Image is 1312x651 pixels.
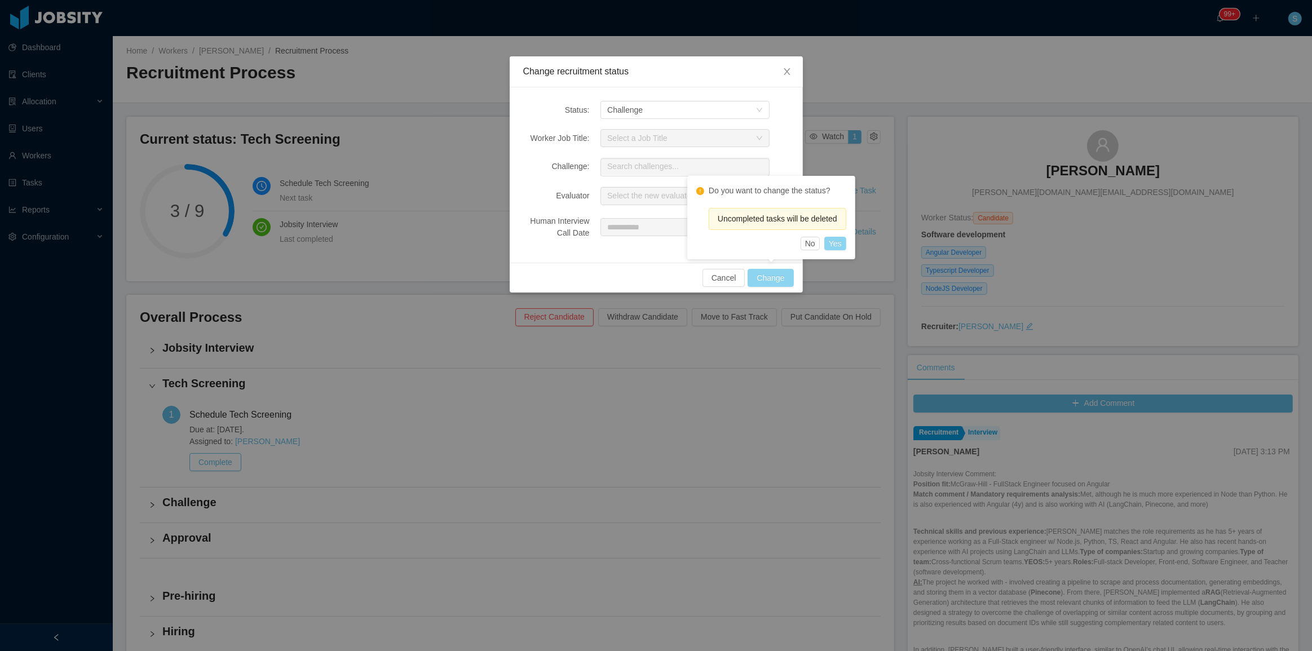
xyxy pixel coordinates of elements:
[696,187,704,195] i: icon: exclamation-circle
[718,214,837,223] span: Uncompleted tasks will be deleted
[771,56,803,88] button: Close
[824,237,846,250] button: Yes
[783,67,792,76] i: icon: close
[523,65,789,78] div: Change recruitment status
[607,101,643,118] div: Challenge
[756,107,763,114] i: icon: down
[756,135,763,143] i: icon: down
[523,132,590,144] div: Worker Job Title:
[709,186,831,195] text: Do you want to change the status?
[523,215,590,239] div: Human Interview Call Date
[801,237,820,250] button: No
[523,104,590,116] div: Status:
[523,161,590,172] div: Challenge:
[703,269,745,287] button: Cancel
[607,132,750,144] div: Select a Job Title
[748,269,793,287] button: Change
[523,190,590,202] div: Evaluator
